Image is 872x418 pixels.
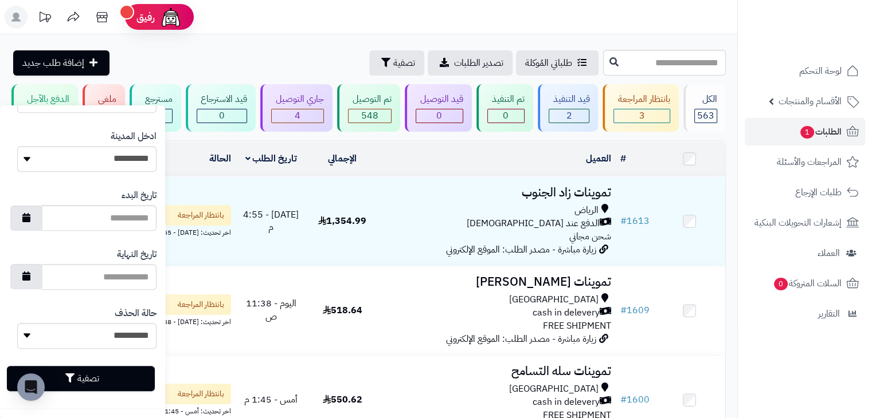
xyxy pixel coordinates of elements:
[620,393,627,407] span: #
[525,56,572,70] span: طلباتي المُوكلة
[794,19,861,44] img: logo-2.png
[745,148,865,176] a: المراجعات والأسئلة
[516,50,599,76] a: طلباتي المُوكلة
[271,93,324,106] div: جاري التوصيل
[697,109,714,123] span: 563
[745,239,865,267] a: العملاء
[416,109,463,123] div: 0
[127,84,183,132] a: مسترجع 5
[349,109,391,123] div: 548
[566,109,572,123] span: 2
[543,319,611,333] span: FREE SHIPMENT
[613,93,670,106] div: بانتظار المراجعة
[323,393,362,407] span: 550.62
[318,214,366,228] span: 1,354.99
[799,63,842,79] span: لوحة التحكم
[136,10,155,24] span: رفيق
[681,84,728,132] a: الكل563
[361,109,378,123] span: 548
[115,307,157,320] label: حالة الحذف
[80,84,127,132] a: ملغي 1
[13,50,110,76] a: إضافة طلب جديد
[620,303,650,317] a: #1609
[393,56,415,70] span: تصفية
[22,56,84,70] span: إضافة طلب جديد
[369,50,424,76] button: تصفية
[295,109,300,123] span: 4
[219,109,225,123] span: 0
[159,6,182,29] img: ai-face.png
[117,248,157,261] label: تاريخ النهاية
[467,217,600,230] span: الدفع عند [DEMOGRAPHIC_DATA]
[694,93,717,106] div: الكل
[800,125,815,139] span: 1
[620,214,627,228] span: #
[246,297,296,324] span: اليوم - 11:38 ص
[328,152,357,165] a: الإجمالي
[773,275,842,291] span: السلات المتروكة
[509,293,599,306] span: [GEOGRAPHIC_DATA]
[140,93,173,106] div: مسترجع
[503,109,509,123] span: 0
[446,243,596,257] span: زيارة مباشرة - مصدر الطلب: الموقع الإلكتروني
[197,93,248,106] div: قيد الاسترجاع
[93,93,116,106] div: ملغي
[799,124,842,140] span: الطلبات
[745,57,865,85] a: لوحة التحكم
[533,306,600,320] span: cash in delevery
[586,152,611,165] a: العميل
[745,300,865,328] a: التقارير
[382,365,611,378] h3: تموينات سله التسامح
[533,396,600,409] span: cash in delevery
[745,270,865,297] a: السلات المتروكة0
[209,152,231,165] a: الحالة
[416,93,463,106] div: قيد التوصيل
[509,382,599,396] span: [GEOGRAPHIC_DATA]
[178,388,224,400] span: بانتظار المراجعة
[122,189,157,202] label: تاريخ البدء
[348,93,392,106] div: تم التوصيل
[178,210,224,221] span: بانتظار المراجعة
[620,393,650,407] a: #1600
[620,152,626,165] a: #
[402,84,474,132] a: قيد التوصيل 0
[745,209,865,236] a: إشعارات التحويلات البنكية
[620,303,627,317] span: #
[754,215,842,231] span: إشعارات التحويلات البنكية
[382,186,611,199] h3: تموينات زاد الجنوب
[620,214,650,228] a: #1613
[446,332,596,346] span: زيارة مباشرة - مصدر الطلب: الموقع الإلكتروني
[30,6,59,31] a: تحديثات المنصة
[183,84,259,132] a: قيد الاسترجاع 0
[779,93,842,109] span: الأقسام والمنتجات
[335,84,402,132] a: تم التوصيل 548
[773,277,788,291] span: 0
[745,179,865,206] a: طلبات الإرجاع
[22,93,69,106] div: الدفع بالآجل
[323,303,362,317] span: 518.64
[745,118,865,145] a: الطلبات1
[17,373,45,401] div: Open Intercom Messenger
[9,84,80,132] a: الدفع بالآجل 0
[569,230,611,243] span: شحن مجاني
[197,109,247,123] div: 0
[535,84,601,132] a: قيد التنفيذ 2
[428,50,513,76] a: تصدير الطلبات
[178,299,224,310] span: بانتظار المراجعة
[600,84,681,132] a: بانتظار المراجعة 3
[777,154,842,170] span: المراجعات والأسئلة
[7,366,155,391] button: تصفية
[639,109,645,123] span: 3
[549,93,590,106] div: قيد التنفيذ
[436,109,442,123] span: 0
[818,245,840,261] span: العملاء
[244,393,298,407] span: أمس - 1:45 م
[614,109,670,123] div: 3
[111,130,157,143] label: ادخل المدينة
[454,56,503,70] span: تصدير الطلبات
[487,93,525,106] div: تم التنفيذ
[574,204,599,217] span: الرياض
[474,84,535,132] a: تم التنفيذ 0
[272,109,323,123] div: 4
[243,208,299,235] span: [DATE] - 4:55 م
